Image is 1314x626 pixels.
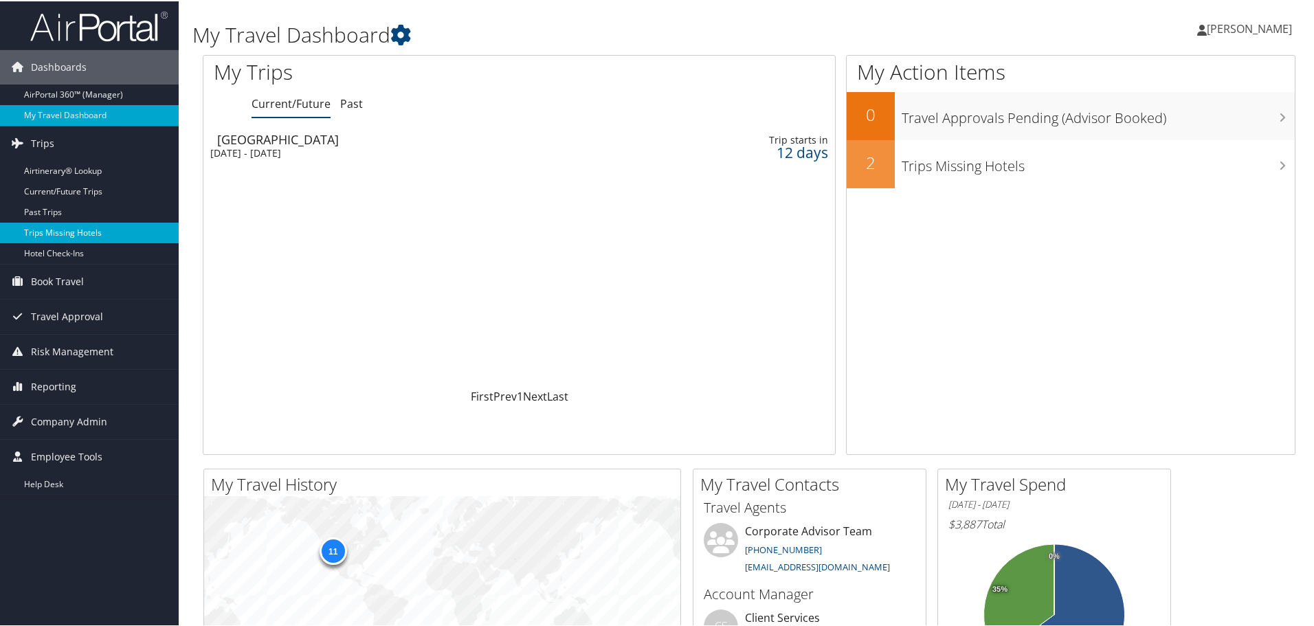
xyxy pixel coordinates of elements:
span: Trips [31,125,54,159]
h2: My Travel Spend [945,471,1170,495]
span: [PERSON_NAME] [1207,20,1292,35]
div: 11 [319,536,346,563]
h6: Total [948,515,1160,530]
span: Company Admin [31,403,107,438]
a: Next [523,388,547,403]
div: [DATE] - [DATE] [210,146,605,158]
a: [PHONE_NUMBER] [745,542,822,555]
a: Current/Future [252,95,331,110]
tspan: 35% [992,584,1007,592]
h3: Account Manager [704,583,915,603]
div: Trip starts in [689,133,829,145]
h3: Travel Approvals Pending (Advisor Booked) [902,100,1295,126]
span: Risk Management [31,333,113,368]
a: First [471,388,493,403]
tspan: 0% [1049,551,1060,559]
a: Prev [493,388,517,403]
h3: Travel Agents [704,497,915,516]
span: Employee Tools [31,438,102,473]
div: 12 days [689,145,829,157]
a: 1 [517,388,523,403]
a: Past [340,95,363,110]
a: [EMAIL_ADDRESS][DOMAIN_NAME] [745,559,890,572]
a: 0Travel Approvals Pending (Advisor Booked) [847,91,1295,139]
div: [GEOGRAPHIC_DATA] [217,132,612,144]
li: Corporate Advisor Team [697,522,922,578]
span: $3,887 [948,515,981,530]
span: Dashboards [31,49,87,83]
h2: My Travel Contacts [700,471,926,495]
span: Book Travel [31,263,84,298]
a: Last [547,388,568,403]
img: airportal-logo.png [30,9,168,41]
a: [PERSON_NAME] [1197,7,1306,48]
h1: My Travel Dashboard [192,19,935,48]
h3: Trips Missing Hotels [902,148,1295,175]
h6: [DATE] - [DATE] [948,497,1160,510]
span: Travel Approval [31,298,103,333]
h2: My Travel History [211,471,680,495]
h1: My Action Items [847,56,1295,85]
h2: 0 [847,102,895,125]
h2: 2 [847,150,895,173]
h1: My Trips [214,56,561,85]
a: 2Trips Missing Hotels [847,139,1295,187]
span: Reporting [31,368,76,403]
